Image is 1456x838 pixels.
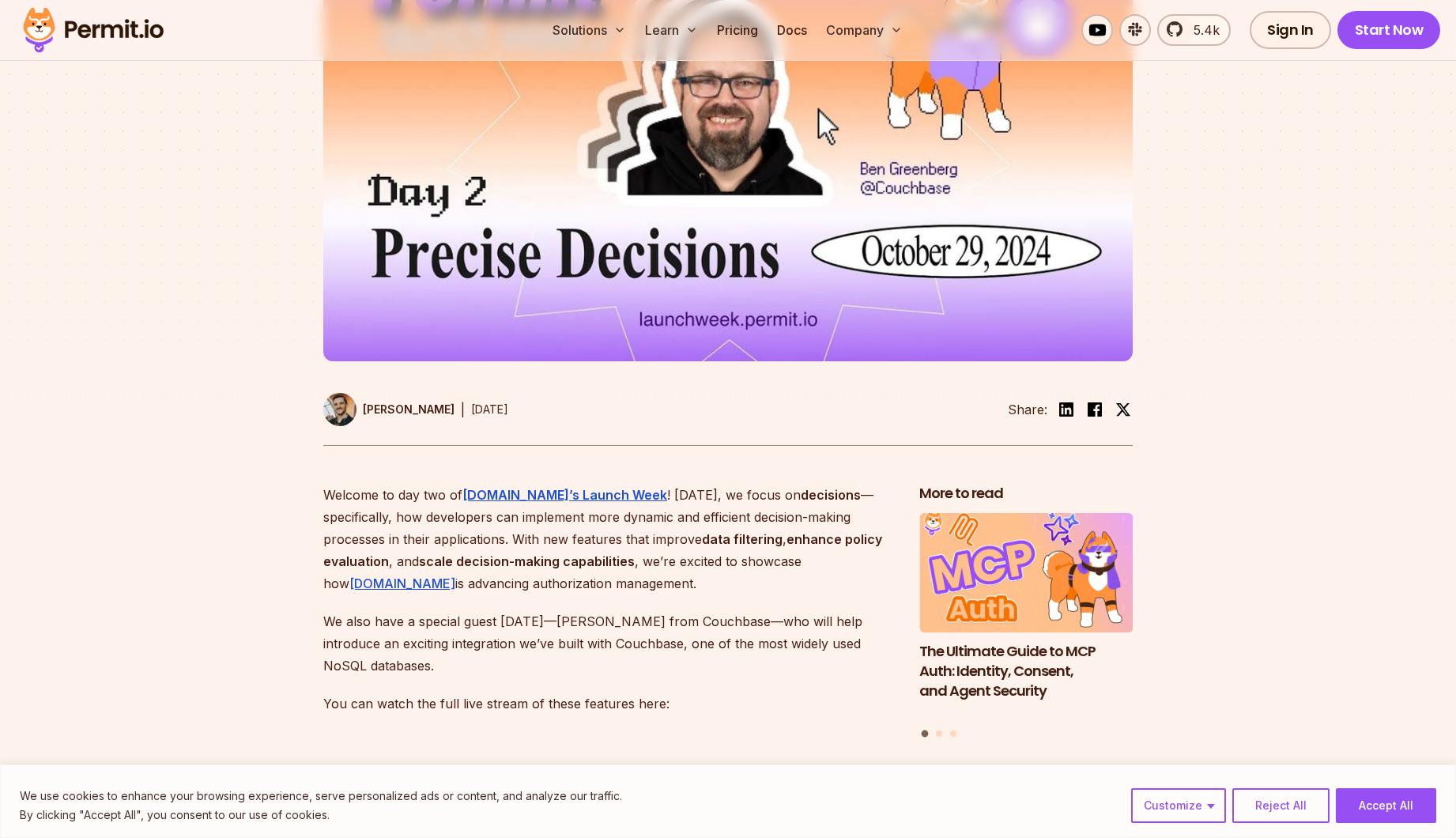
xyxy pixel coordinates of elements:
img: Daniel Bass [323,393,356,426]
p: Welcome to day two of ! [DATE], we focus on —specifically, how developers can implement more dyna... [323,484,894,595]
strong: enhance policy evaluation [323,531,882,569]
a: The Ultimate Guide to MCP Auth: Identity, Consent, and Agent SecurityThe Ultimate Guide to MCP Au... [919,513,1133,721]
img: Permit logo [16,3,171,57]
strong: decisions [801,487,861,503]
p: By clicking "Accept All", you consent to our use of cookies. [20,806,622,825]
img: The Ultimate Guide to MCP Auth: Identity, Consent, and Agent Security [919,513,1133,633]
h2: More to read [919,484,1133,504]
img: twitter [1115,402,1131,417]
li: Share: [1008,400,1047,419]
strong: scale decision-making capabilities [419,553,635,569]
button: Solutions [546,14,632,46]
button: Go to slide 1 [922,730,929,738]
a: [DOMAIN_NAME] [349,576,455,591]
p: We also have a special guest [DATE]—[PERSON_NAME] from Couchbase—who will help introduce an excit... [323,610,894,677]
a: 5.4k [1157,14,1231,46]
p: We use cookies to enhance your browsing experience, serve personalized ads or content, and analyz... [20,787,622,806]
a: [DOMAIN_NAME]’s Launch Week [462,487,667,503]
img: linkedin [1057,400,1076,419]
a: Start Now [1337,11,1441,49]
button: Customize [1131,788,1226,823]
h3: The Ultimate Guide to MCP Auth: Identity, Consent, and Agent Security [919,642,1133,700]
a: Docs [771,14,813,46]
button: Company [820,14,909,46]
button: Accept All [1336,788,1436,823]
p: You can watch the full live stream of these features here: [323,693,894,715]
button: Go to slide 2 [936,730,942,737]
p: [PERSON_NAME] [363,402,455,417]
a: [PERSON_NAME] [323,393,455,426]
time: [DATE] [471,402,508,416]
a: Pricing [711,14,764,46]
a: Sign In [1250,11,1331,49]
div: Posts [919,513,1133,740]
div: | [461,400,465,419]
button: Go to slide 3 [950,730,956,737]
img: facebook [1085,400,1104,419]
button: Learn [639,14,704,46]
li: 1 of 3 [919,513,1133,721]
span: 5.4k [1184,21,1220,40]
button: Reject All [1232,788,1330,823]
strong: data filtering [702,531,783,547]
